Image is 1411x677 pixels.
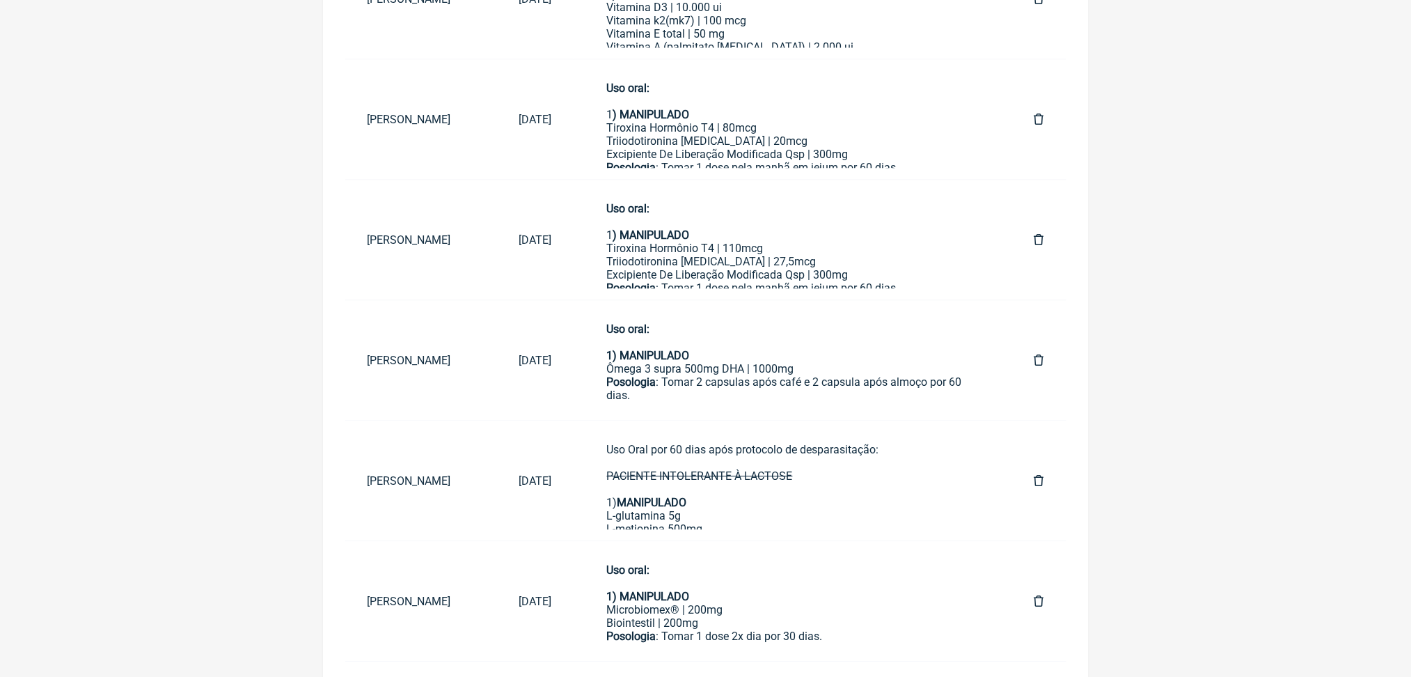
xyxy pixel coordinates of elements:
del: PACIENTE INTOLERANTE À LACTOSE [607,469,793,483]
div: Triiodotironina [MEDICAL_DATA] | 27,5mcg [607,255,979,268]
div: L-metionina 500mg [607,522,979,536]
strong: Uso oral: [607,322,650,336]
strong: Uso oral: [607,81,650,95]
div: : Tomar 1 dose 2x dia por 30 dias. [607,630,979,643]
div: : Tomar 2 capsulas após café e 2 capsula após almoço por 60 dias. [607,375,979,402]
div: Microbiomex® | 200mg [607,603,979,616]
a: Uso oral:1) MANIPULADOMicrobiomex® | 200mgBiointestil | 200mgPosologia: Tomar 1 dose 2x dia por 3... [585,552,1001,650]
div: Biointestil | 200mg [607,616,979,630]
a: [PERSON_NAME] [345,463,496,499]
strong: ) MANIPULADO [613,108,690,121]
div: Tiroxina Hormônio T4 | 80mcg [607,121,979,134]
a: [DATE] [496,463,574,499]
a: [PERSON_NAME] [345,102,496,137]
strong: Posologia [607,281,656,295]
strong: MANIPULADO [617,496,687,509]
a: [PERSON_NAME] [345,343,496,378]
div: Vitamina E total | 50 mg [607,27,979,40]
a: [DATE] [496,102,574,137]
a: [DATE] [496,343,574,378]
strong: Uso oral: [607,202,650,215]
strong: Uso oral: [607,563,650,577]
div: Excipiente De Liberação Modificada Qsp | 300mg [607,148,979,161]
div: : Tomar 1 dose pela manhã em jejum por 60 dias. [607,281,979,295]
div: Triiodotironina [MEDICAL_DATA] | 20mcg [607,134,979,148]
a: [DATE] [496,222,574,258]
div: Ômega 3 supra 500mg DHA | 1000mg [607,362,979,375]
strong: Posologia [607,161,656,174]
strong: Posologia [607,375,656,389]
div: Vitamina A (palmitato [MEDICAL_DATA]) | 2.000 ui Gotas oleosas [607,40,979,67]
a: Uso oral:1) MANIPULADOTiroxina Hormônio T4 | 80mcgTriiodotironina [MEDICAL_DATA] | 20mcgExcipient... [585,70,1001,168]
div: Vitamina D3 | 10.000 ui [607,1,979,14]
div: Uso Oral por 60 dias após protocolo de desparasitação: 1) L-glutamina 5g [607,443,979,522]
strong: Posologia [607,630,656,643]
a: [PERSON_NAME] [345,584,496,619]
div: 1 [607,81,979,121]
a: Uso oral:1) MANIPULADOTiroxina Hormônio T4 | 110mcgTriiodotironina [MEDICAL_DATA] | 27,5mcgExcipi... [585,191,1001,288]
div: : Tomar 1 dose pela manhã em jejum por 60 dias. [607,161,979,174]
div: 1 [607,228,979,242]
div: Tiroxina Hormônio T4 | 110mcg [607,242,979,255]
div: Excipiente De Liberação Modificada Qsp | 300mg [607,268,979,281]
div: Vitamina k2(mk7) | 100 mcg [607,14,979,27]
strong: ) MANIPULADO [613,228,690,242]
a: Uso oral:1) MANIPULADOÔmega 3 supra 500mg DHA | 1000mgPosologia: Tomar 2 capsulas após café e 2 c... [585,311,1001,409]
a: Uso Oral por 60 dias após protocolo de desparasitação:PACIENTE INTOLERANTE À LACTOSE1)MANIPULADOL... [585,432,1001,529]
a: [PERSON_NAME] [345,222,496,258]
strong: 1) MANIPULADO [607,349,690,362]
strong: 1) MANIPULADO [607,590,690,603]
a: [DATE] [496,584,574,619]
